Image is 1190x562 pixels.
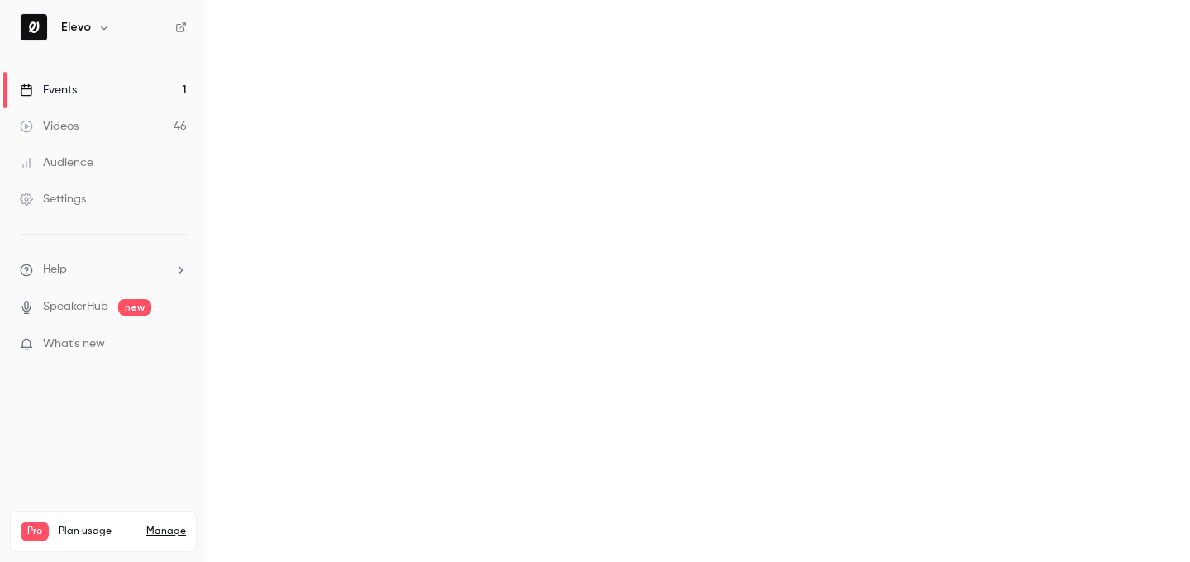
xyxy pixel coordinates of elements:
[20,261,187,279] li: help-dropdown-opener
[20,155,93,171] div: Audience
[61,19,91,36] h6: Elevo
[20,118,79,135] div: Videos
[146,525,186,538] a: Manage
[20,191,86,207] div: Settings
[21,522,49,541] span: Pro
[59,525,136,538] span: Plan usage
[43,261,67,279] span: Help
[118,299,151,316] span: new
[43,298,108,316] a: SpeakerHub
[43,336,105,353] span: What's new
[21,14,47,40] img: Elevo
[20,82,77,98] div: Events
